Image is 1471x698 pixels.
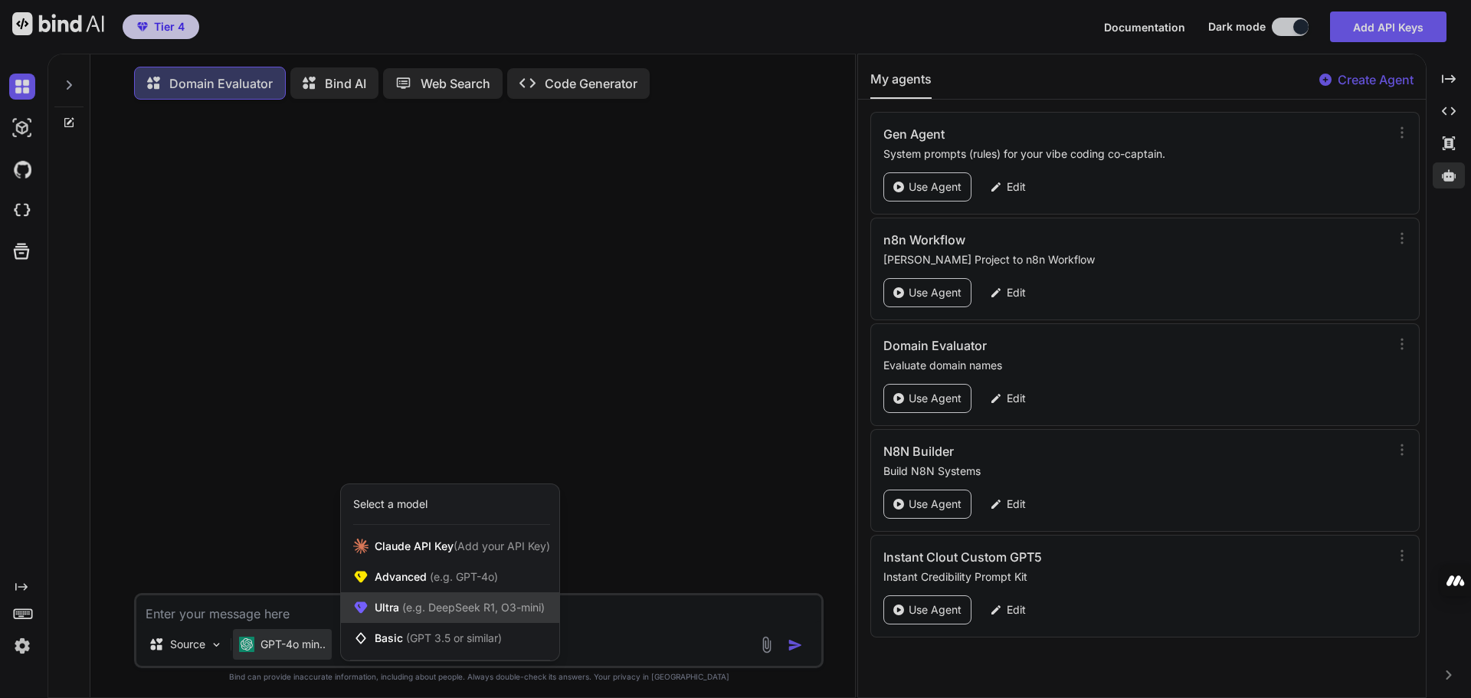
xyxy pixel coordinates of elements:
span: Basic [375,631,502,646]
span: Ultra [375,600,545,615]
span: (Add your API Key) [454,539,550,552]
span: (GPT 3.5 or similar) [406,631,502,644]
span: (e.g. GPT-4o) [427,570,498,583]
span: (e.g. DeepSeek R1, O3-mini) [399,601,545,614]
span: Claude API Key [375,539,550,554]
div: Select a model [353,496,428,512]
span: Advanced [375,569,498,585]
